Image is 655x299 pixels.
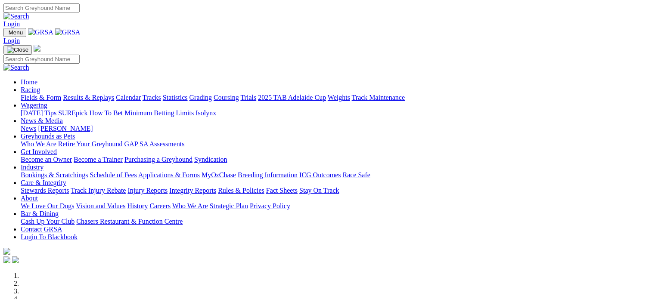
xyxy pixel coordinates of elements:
img: logo-grsa-white.png [34,45,40,52]
a: Stewards Reports [21,187,69,194]
a: Track Injury Rebate [71,187,126,194]
img: twitter.svg [12,256,19,263]
a: How To Bet [90,109,123,117]
a: Careers [149,202,171,210]
a: Racing [21,86,40,93]
a: Get Involved [21,148,57,155]
img: GRSA [55,28,81,36]
button: Toggle navigation [3,28,26,37]
a: Track Maintenance [352,94,405,101]
a: Become a Trainer [74,156,123,163]
a: Fact Sheets [266,187,298,194]
img: GRSA [28,28,53,36]
a: Cash Up Your Club [21,218,75,225]
a: Home [21,78,37,86]
img: Search [3,64,29,71]
a: Injury Reports [127,187,168,194]
a: Bookings & Scratchings [21,171,88,179]
img: facebook.svg [3,256,10,263]
div: Greyhounds as Pets [21,140,652,148]
a: Who We Are [172,202,208,210]
a: Privacy Policy [250,202,290,210]
a: Retire Your Greyhound [58,140,123,148]
a: Applications & Forms [138,171,200,179]
div: Bar & Dining [21,218,652,225]
a: Coursing [214,94,239,101]
a: Trials [240,94,256,101]
a: Strategic Plan [210,202,248,210]
a: Stay On Track [299,187,339,194]
a: Vision and Values [76,202,125,210]
a: Calendar [116,94,141,101]
a: Race Safe [342,171,370,179]
a: Breeding Information [238,171,298,179]
a: MyOzChase [202,171,236,179]
a: SUREpick [58,109,87,117]
a: GAP SA Assessments [124,140,185,148]
img: logo-grsa-white.png [3,248,10,255]
input: Search [3,3,80,12]
a: Purchasing a Greyhound [124,156,192,163]
a: Wagering [21,102,47,109]
a: News & Media [21,117,63,124]
a: Login [3,20,20,28]
a: Fields & Form [21,94,61,101]
a: Integrity Reports [169,187,216,194]
a: Become an Owner [21,156,72,163]
a: [PERSON_NAME] [38,125,93,132]
a: Schedule of Fees [90,171,137,179]
a: Isolynx [196,109,216,117]
img: Search [3,12,29,20]
a: Login To Blackbook [21,233,78,240]
a: Bar & Dining [21,210,59,217]
a: Chasers Restaurant & Function Centre [76,218,183,225]
div: Wagering [21,109,652,117]
a: Greyhounds as Pets [21,133,75,140]
a: Industry [21,163,43,171]
button: Toggle navigation [3,45,32,55]
div: News & Media [21,125,652,133]
div: Get Involved [21,156,652,163]
a: We Love Our Dogs [21,202,74,210]
a: Results & Replays [63,94,114,101]
a: Grading [189,94,212,101]
a: Minimum Betting Limits [124,109,194,117]
a: ICG Outcomes [299,171,341,179]
a: 2025 TAB Adelaide Cup [258,94,326,101]
span: Menu [9,29,23,36]
a: Contact GRSA [21,225,62,233]
div: Care & Integrity [21,187,652,194]
a: Tracks [143,94,161,101]
div: Racing [21,94,652,102]
a: Care & Integrity [21,179,66,186]
div: About [21,202,652,210]
a: About [21,194,38,202]
img: Close [7,46,28,53]
a: Statistics [163,94,188,101]
a: Login [3,37,20,44]
a: History [127,202,148,210]
div: Industry [21,171,652,179]
a: News [21,125,36,132]
a: Rules & Policies [218,187,264,194]
a: [DATE] Tips [21,109,56,117]
a: Weights [328,94,350,101]
input: Search [3,55,80,64]
a: Who We Are [21,140,56,148]
a: Syndication [194,156,227,163]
